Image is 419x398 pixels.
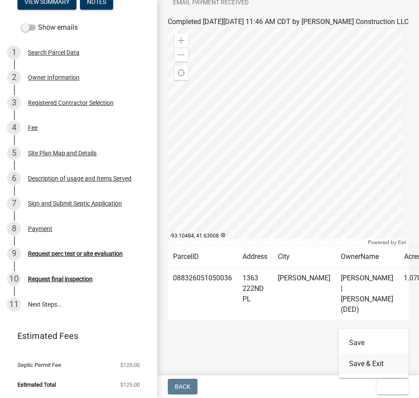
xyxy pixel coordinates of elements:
[7,247,21,261] div: 9
[384,383,396,390] span: Exit
[7,96,21,110] div: 3
[120,362,140,368] span: $125.00
[336,246,398,268] td: OwnerName
[339,329,409,378] div: Exit
[237,268,273,321] td: 1363 222ND PL
[28,226,52,232] div: Payment
[7,272,21,286] div: 10
[7,222,21,236] div: 8
[168,268,237,321] td: 088326051050036
[28,251,123,257] div: Request perc test or site evaluation
[28,100,114,106] div: Registered Contractor Selection
[336,268,398,321] td: [PERSON_NAME] | [PERSON_NAME] (DED)
[28,125,38,131] div: Fee
[174,34,188,48] div: Zoom in
[174,48,188,62] div: Zoom out
[28,49,80,56] div: Search Parcel Data
[168,379,197,395] button: Back
[17,362,61,368] span: Septic Permit Fee
[168,17,409,26] span: Completed [DATE][DATE] 11:46 AM CDT by [PERSON_NAME] Construction LLC
[366,239,409,246] div: Powered by
[28,175,132,182] div: Description of usage and Items Served
[377,379,409,395] button: Exit
[339,332,409,353] button: Save
[339,353,409,374] button: Save & Exit
[28,276,93,282] div: Request final inspection
[237,246,273,268] td: Address
[120,382,140,388] span: $125.00
[28,150,97,156] div: Site Plan Map and Details
[28,200,122,206] div: Sign and Submit Septic Application
[17,382,56,388] span: Estimated Total
[174,66,188,80] div: Find my location
[7,45,21,59] div: 1
[7,196,21,210] div: 7
[28,74,80,80] div: Owner Information
[7,297,21,311] div: 11
[273,246,336,268] td: City
[273,268,336,321] td: [PERSON_NAME]
[7,327,143,345] a: Estimated Fees
[398,239,406,245] a: Esri
[7,146,21,160] div: 5
[7,121,21,135] div: 4
[168,246,237,268] td: ParcelID
[7,70,21,84] div: 2
[21,22,78,33] label: Show emails
[175,383,190,390] span: Back
[7,171,21,185] div: 6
